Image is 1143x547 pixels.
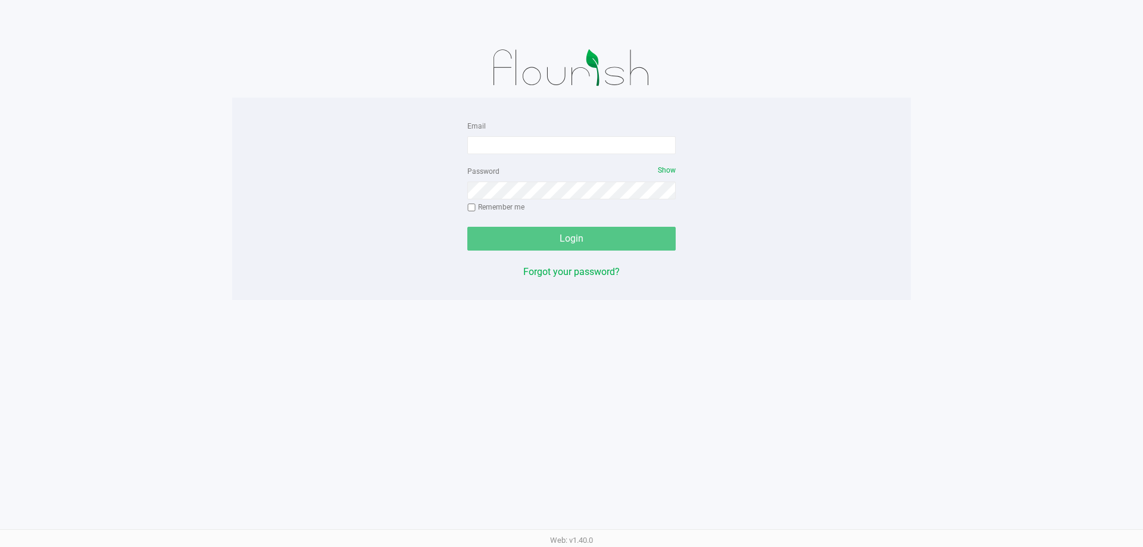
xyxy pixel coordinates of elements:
label: Email [467,121,486,132]
span: Web: v1.40.0 [550,536,593,545]
label: Password [467,166,499,177]
span: Show [658,166,676,174]
label: Remember me [467,202,524,212]
button: Forgot your password? [523,265,620,279]
input: Remember me [467,204,476,212]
